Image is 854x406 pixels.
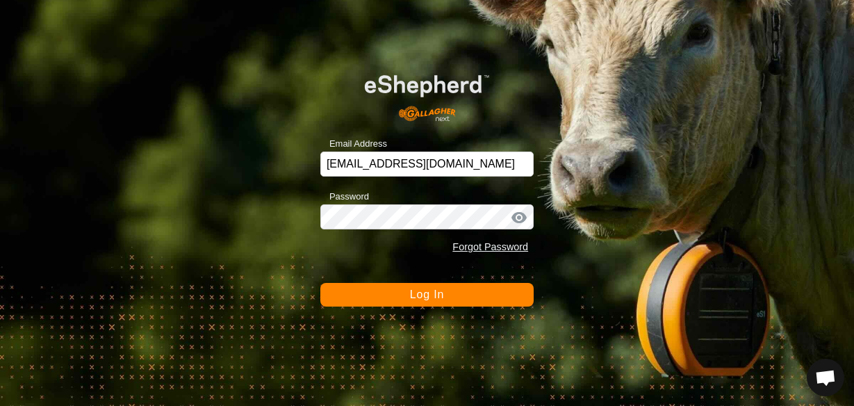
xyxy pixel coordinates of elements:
[452,241,528,252] a: Forgot Password
[807,359,844,396] a: Open chat
[320,283,534,307] button: Log In
[320,152,534,177] input: Email Address
[320,190,369,204] label: Password
[342,57,513,130] img: E-shepherd Logo
[320,137,387,151] label: Email Address
[410,289,444,300] span: Log In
